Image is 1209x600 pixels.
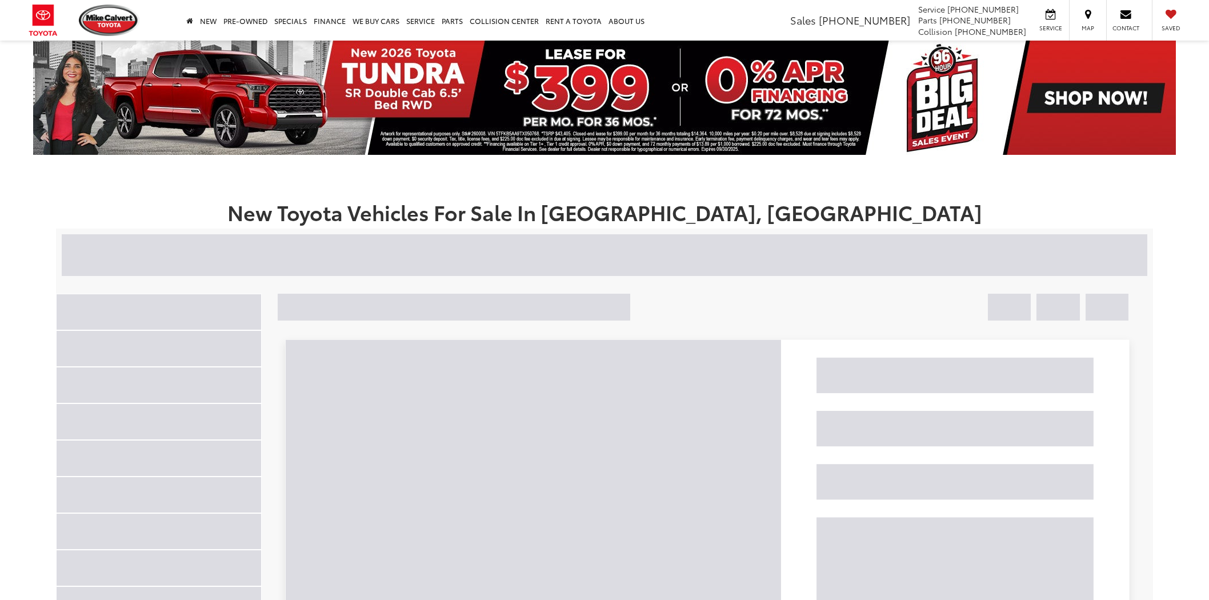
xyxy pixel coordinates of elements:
span: Contact [1112,24,1139,32]
span: Collision [918,26,952,37]
span: Service [918,3,945,15]
img: New 2026 Toyota Tundra [33,41,1176,155]
span: [PHONE_NUMBER] [955,26,1026,37]
span: Sales [790,13,816,27]
span: [PHONE_NUMBER] [819,13,910,27]
span: Service [1038,24,1063,32]
span: [PHONE_NUMBER] [947,3,1019,15]
span: Map [1075,24,1100,32]
span: Parts [918,14,937,26]
span: [PHONE_NUMBER] [939,14,1011,26]
span: Saved [1158,24,1183,32]
img: Mike Calvert Toyota [79,5,139,36]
